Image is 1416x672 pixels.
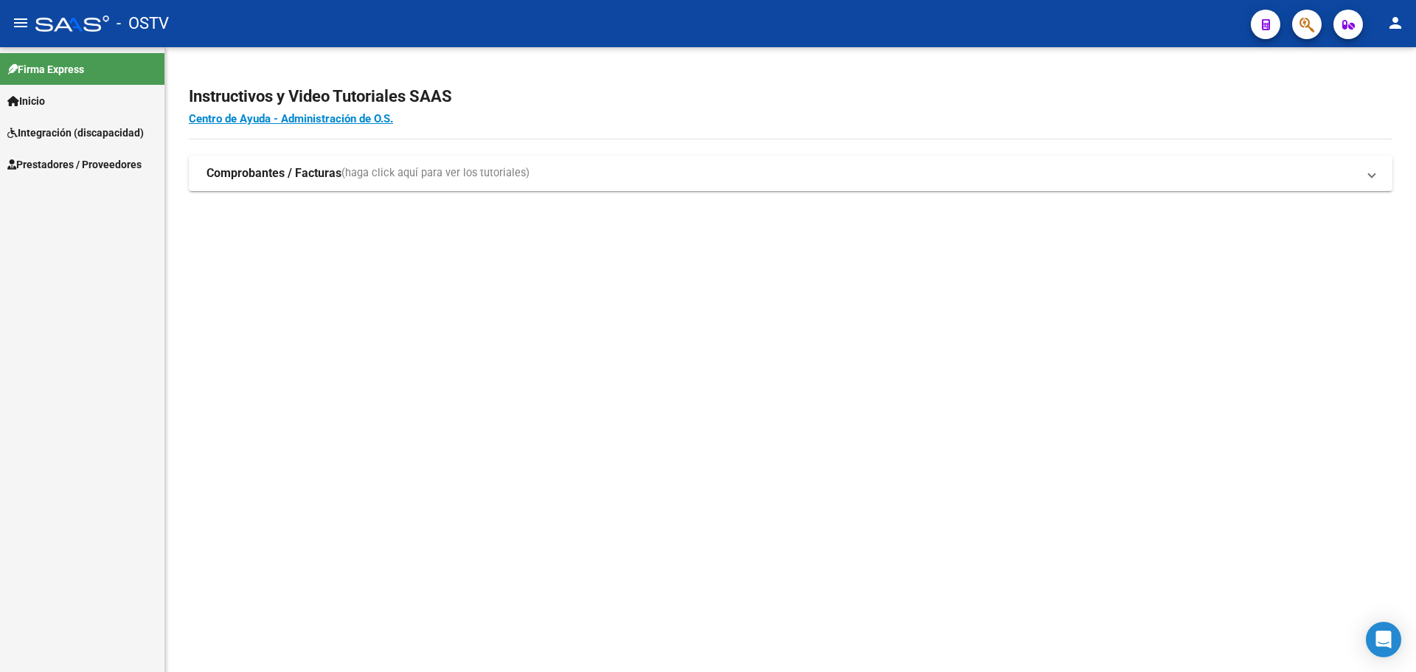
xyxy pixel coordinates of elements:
[7,61,84,77] span: Firma Express
[7,125,144,141] span: Integración (discapacidad)
[341,165,530,181] span: (haga click aquí para ver los tutoriales)
[12,14,29,32] mat-icon: menu
[1366,622,1401,657] div: Open Intercom Messenger
[189,83,1392,111] h2: Instructivos y Video Tutoriales SAAS
[189,112,393,125] a: Centro de Ayuda - Administración de O.S.
[7,93,45,109] span: Inicio
[7,156,142,173] span: Prestadores / Proveedores
[206,165,341,181] strong: Comprobantes / Facturas
[117,7,169,40] span: - OSTV
[189,156,1392,191] mat-expansion-panel-header: Comprobantes / Facturas(haga click aquí para ver los tutoriales)
[1386,14,1404,32] mat-icon: person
